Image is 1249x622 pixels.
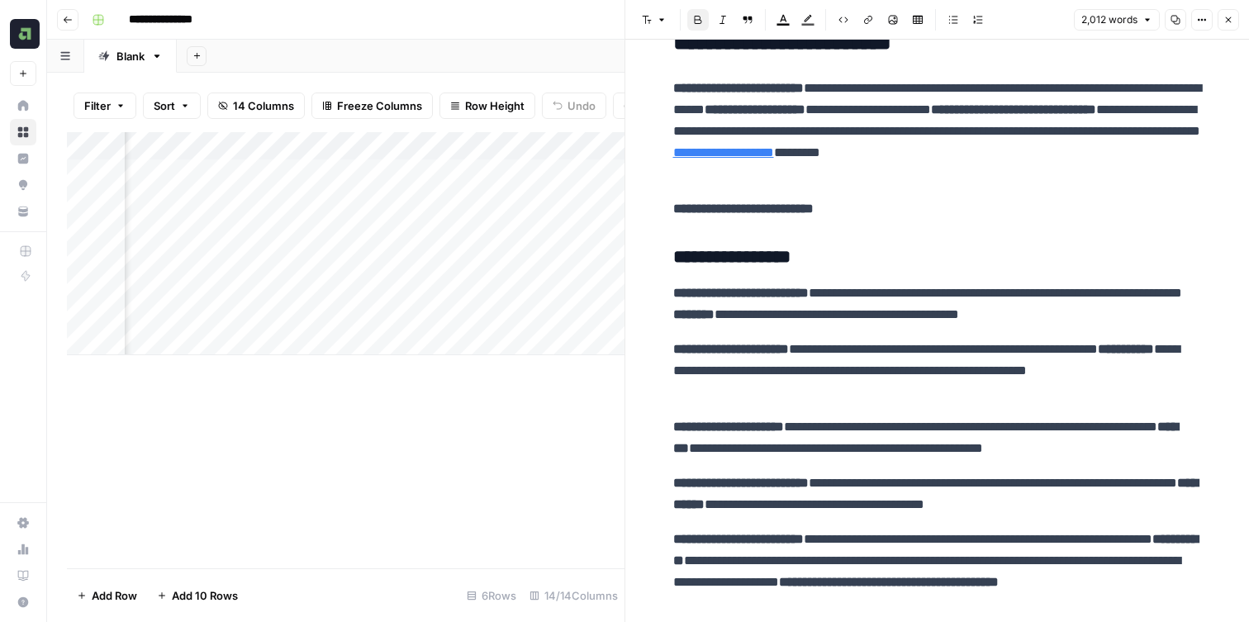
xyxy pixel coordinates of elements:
[10,589,36,615] button: Help + Support
[74,93,136,119] button: Filter
[439,93,535,119] button: Row Height
[233,97,294,114] span: 14 Columns
[10,145,36,172] a: Insights
[207,93,305,119] button: 14 Columns
[10,119,36,145] a: Browse
[10,198,36,225] a: Your Data
[542,93,606,119] button: Undo
[154,97,175,114] span: Sort
[172,587,238,604] span: Add 10 Rows
[147,582,248,609] button: Add 10 Rows
[10,510,36,536] a: Settings
[465,97,525,114] span: Row Height
[10,13,36,55] button: Workspace: Assembled
[116,48,145,64] div: Blank
[523,582,624,609] div: 14/14 Columns
[10,563,36,589] a: Learning Hub
[10,172,36,198] a: Opportunities
[92,587,137,604] span: Add Row
[1081,12,1137,27] span: 2,012 words
[84,97,111,114] span: Filter
[568,97,596,114] span: Undo
[460,582,523,609] div: 6 Rows
[10,93,36,119] a: Home
[337,97,422,114] span: Freeze Columns
[311,93,433,119] button: Freeze Columns
[10,536,36,563] a: Usage
[10,19,40,49] img: Assembled Logo
[1074,9,1160,31] button: 2,012 words
[84,40,177,73] a: Blank
[143,93,201,119] button: Sort
[67,582,147,609] button: Add Row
